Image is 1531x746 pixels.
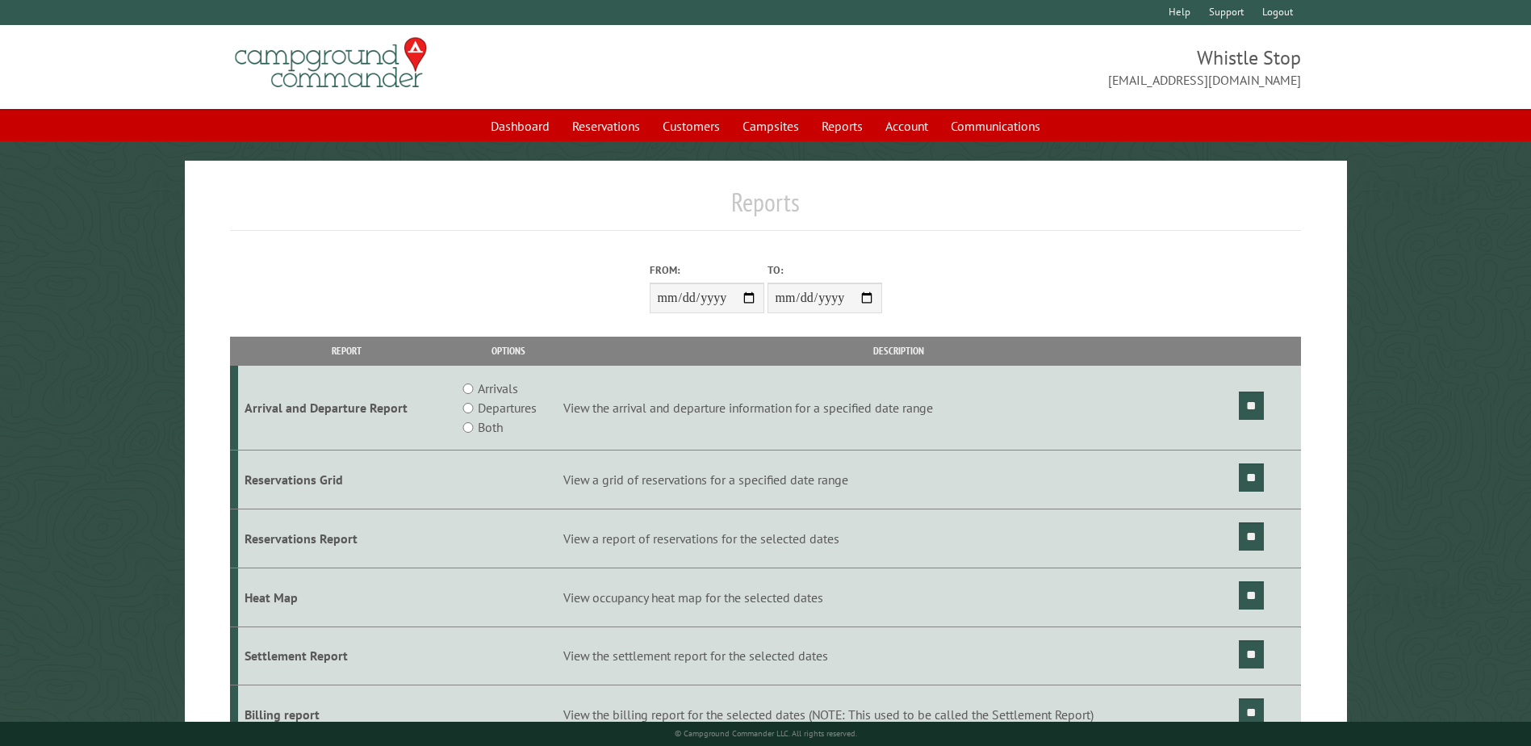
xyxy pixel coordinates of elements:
th: Report [238,337,455,365]
td: Settlement Report [238,627,455,685]
img: Campground Commander [230,31,432,94]
td: View the settlement report for the selected dates [561,627,1236,685]
h1: Reports [230,186,1300,231]
a: Account [876,111,938,141]
td: Billing report [238,685,455,744]
td: Arrival and Departure Report [238,366,455,451]
label: Arrivals [478,379,518,398]
td: Heat Map [238,568,455,627]
th: Options [455,337,560,365]
a: Customers [653,111,730,141]
th: Description [561,337,1236,365]
span: Whistle Stop [EMAIL_ADDRESS][DOMAIN_NAME] [766,44,1301,90]
td: View a report of reservations for the selected dates [561,509,1236,568]
td: View the billing report for the selected dates (NOTE: This used to be called the Settlement Report) [561,685,1236,744]
small: © Campground Commander LLC. All rights reserved. [675,728,857,739]
a: Dashboard [481,111,559,141]
a: Communications [941,111,1050,141]
a: Reservations [563,111,650,141]
td: View the arrival and departure information for a specified date range [561,366,1236,451]
label: Departures [478,398,537,417]
a: Reports [812,111,872,141]
label: From: [650,262,764,278]
label: Both [478,417,503,437]
label: To: [768,262,882,278]
td: Reservations Grid [238,451,455,509]
td: View occupancy heat map for the selected dates [561,568,1236,627]
a: Campsites [733,111,809,141]
td: View a grid of reservations for a specified date range [561,451,1236,509]
td: Reservations Report [238,509,455,568]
